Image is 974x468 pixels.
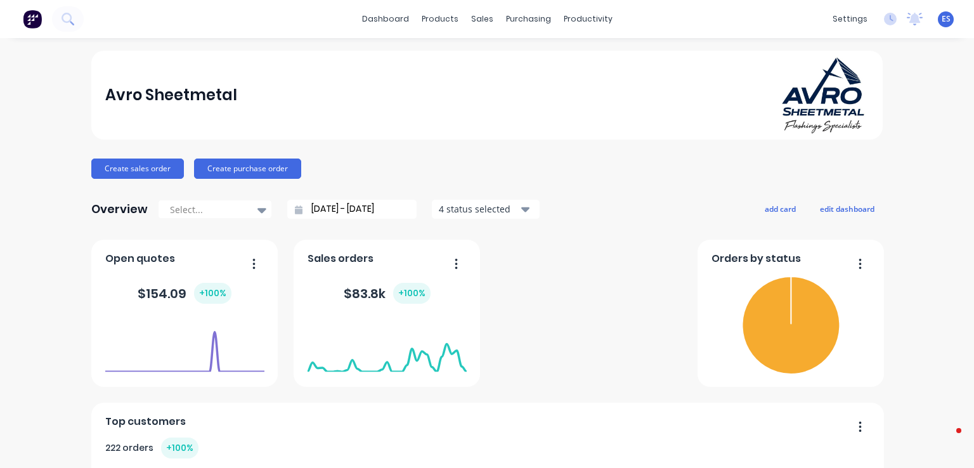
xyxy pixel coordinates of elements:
button: 4 status selected [432,200,540,219]
div: Avro Sheetmetal [105,82,237,108]
button: edit dashboard [812,200,883,217]
div: + 100 % [161,438,198,458]
a: dashboard [356,10,415,29]
div: $ 154.09 [138,283,231,304]
img: Avro Sheetmetal [780,56,869,134]
span: Top customers [105,414,186,429]
img: Factory [23,10,42,29]
div: settings [826,10,874,29]
iframe: Intercom live chat [931,425,961,455]
div: Overview [91,197,148,222]
div: sales [465,10,500,29]
div: + 100 % [194,283,231,304]
span: Open quotes [105,251,175,266]
button: Create purchase order [194,159,301,179]
div: purchasing [500,10,557,29]
span: ES [942,13,951,25]
div: productivity [557,10,619,29]
button: Create sales order [91,159,184,179]
div: $ 83.8k [344,283,431,304]
span: Sales orders [308,251,373,266]
button: add card [756,200,804,217]
span: Orders by status [711,251,801,266]
div: 222 orders [105,438,198,458]
div: 4 status selected [439,202,519,216]
div: + 100 % [393,283,431,304]
div: products [415,10,465,29]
